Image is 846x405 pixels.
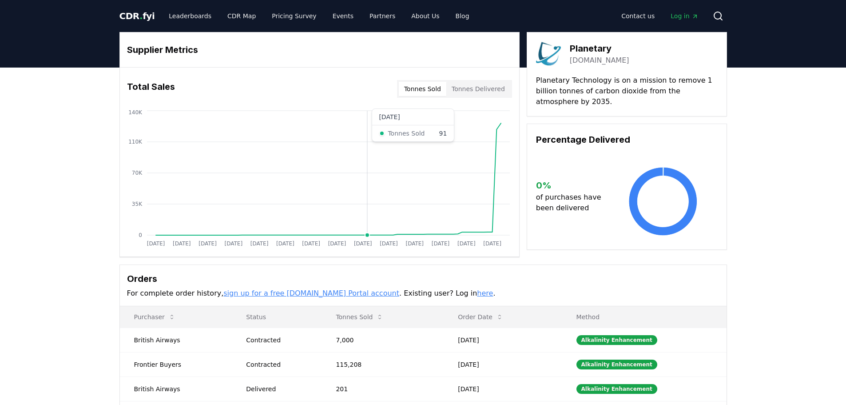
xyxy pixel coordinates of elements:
tspan: 70K [131,170,142,176]
tspan: [DATE] [328,241,346,247]
p: Status [239,313,314,321]
a: Log in [663,8,705,24]
p: Method [569,313,719,321]
a: Blog [449,8,477,24]
img: Planetary-logo [536,41,561,66]
tspan: [DATE] [405,241,424,247]
h3: Percentage Delivered [536,133,718,146]
h3: Total Sales [127,80,175,98]
a: sign up for a free [DOMAIN_NAME] Portal account [223,289,399,297]
h3: 0 % [536,179,608,192]
tspan: 0 [139,232,142,238]
tspan: [DATE] [431,241,449,247]
div: Contracted [246,336,314,345]
h3: Supplier Metrics [127,43,512,56]
span: CDR fyi [119,11,155,21]
a: Events [326,8,361,24]
div: Delivered [246,385,314,393]
tspan: [DATE] [199,241,217,247]
button: Order Date [451,308,510,326]
a: [DOMAIN_NAME] [570,55,629,66]
tspan: 35K [131,201,142,207]
td: [DATE] [444,377,562,401]
div: Alkalinity Enhancement [576,335,657,345]
div: Alkalinity Enhancement [576,360,657,369]
a: CDR Map [220,8,263,24]
tspan: [DATE] [250,241,268,247]
a: Contact us [614,8,662,24]
tspan: [DATE] [224,241,242,247]
a: Pricing Survey [265,8,323,24]
p: Planetary Technology is on a mission to remove 1 billion tonnes of carbon dioxide from the atmosp... [536,75,718,107]
h3: Planetary [570,42,629,55]
tspan: [DATE] [483,241,501,247]
h3: Orders [127,272,719,285]
tspan: [DATE] [302,241,320,247]
a: Leaderboards [162,8,218,24]
td: Frontier Buyers [120,352,232,377]
button: Tonnes Delivered [446,82,510,96]
td: 201 [322,377,444,401]
tspan: [DATE] [457,241,476,247]
p: of purchases have been delivered [536,192,608,213]
td: [DATE] [444,328,562,352]
div: Contracted [246,360,314,369]
td: British Airways [120,328,232,352]
td: British Airways [120,377,232,401]
nav: Main [614,8,705,24]
tspan: [DATE] [380,241,398,247]
tspan: 140K [128,109,143,116]
nav: Main [162,8,476,24]
span: Log in [671,12,698,20]
tspan: [DATE] [147,241,165,247]
a: here [477,289,493,297]
span: . [139,11,143,21]
tspan: [DATE] [172,241,191,247]
a: CDR.fyi [119,10,155,22]
button: Purchaser [127,308,183,326]
a: About Us [404,8,446,24]
p: For complete order history, . Existing user? Log in . [127,288,719,299]
td: [DATE] [444,352,562,377]
div: Alkalinity Enhancement [576,384,657,394]
td: 115,208 [322,352,444,377]
tspan: 110K [128,139,143,145]
tspan: [DATE] [276,241,294,247]
button: Tonnes Sold [329,308,390,326]
td: 7,000 [322,328,444,352]
button: Tonnes Sold [399,82,446,96]
a: Partners [362,8,402,24]
tspan: [DATE] [353,241,372,247]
